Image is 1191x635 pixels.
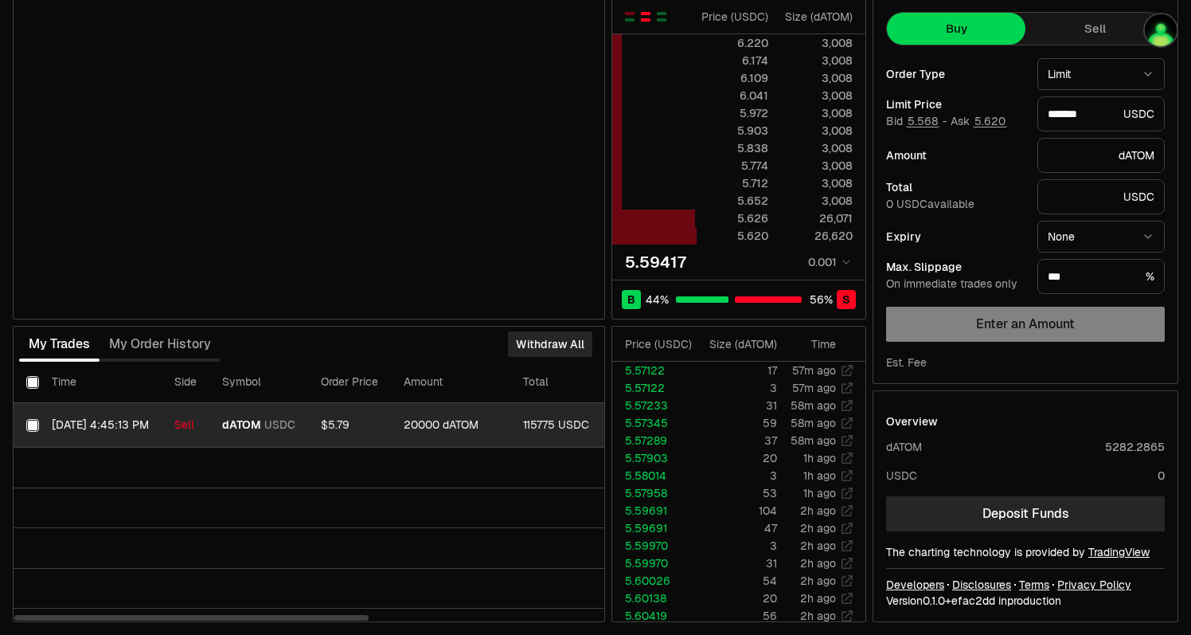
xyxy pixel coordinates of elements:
[694,572,778,590] td: 54
[625,336,693,352] div: Price ( USDC )
[886,182,1025,193] div: Total
[803,486,836,500] time: 1h ago
[782,9,853,25] div: Size ( dATOM )
[694,362,778,379] td: 17
[694,484,778,502] td: 53
[697,105,768,121] div: 5.972
[639,10,652,23] button: Show Sell Orders Only
[694,467,778,484] td: 3
[174,418,197,433] div: Sell
[886,99,1025,110] div: Limit Price
[612,519,694,537] td: 5.59691
[886,593,1165,609] div: Version 0.1.0 + in production
[1057,577,1131,593] a: Privacy Policy
[886,150,1025,161] div: Amount
[800,504,836,518] time: 2h ago
[694,537,778,555] td: 3
[1105,439,1165,455] div: 5282.2865
[19,328,100,360] button: My Trades
[26,376,39,389] button: Select all
[886,544,1165,560] div: The charting technology is provided by
[887,13,1025,45] button: Buy
[800,574,836,588] time: 2h ago
[694,607,778,625] td: 56
[886,197,974,211] span: 0 USDC available
[52,417,149,432] time: [DATE] 4:45:13 PM
[694,590,778,607] td: 20
[886,115,947,129] span: Bid -
[694,555,778,572] td: 31
[951,594,995,608] span: efac2dd0295ed2ec84e5ddeec8015c6aa6dda30b
[782,70,853,86] div: 3,008
[1037,96,1165,131] div: USDC
[1158,468,1165,484] div: 0
[612,537,694,555] td: 5.59970
[886,355,927,370] div: Est. Fee
[697,35,768,51] div: 6.220
[792,363,836,378] time: 57m ago
[791,433,836,448] time: 58m ago
[391,362,510,403] th: Amount
[1019,577,1049,593] a: Terms
[612,572,694,590] td: 5.60026
[612,362,694,379] td: 5.57122
[782,193,853,209] div: 3,008
[612,467,694,484] td: 5.58014
[612,432,694,449] td: 5.57289
[697,158,768,174] div: 5.774
[1143,13,1178,48] img: NMN
[886,439,922,455] div: dATOM
[612,379,694,397] td: 5.57122
[510,362,630,403] th: Total
[697,140,768,156] div: 5.838
[694,519,778,537] td: 47
[694,414,778,432] td: 59
[655,10,668,23] button: Show Buy Orders Only
[707,336,777,352] div: Size ( dATOM )
[612,590,694,607] td: 5.60138
[612,414,694,432] td: 5.57345
[1088,545,1150,559] a: TradingView
[886,468,917,484] div: USDC
[694,379,778,397] td: 3
[1025,13,1164,45] button: Sell
[800,521,836,535] time: 2h ago
[803,451,836,465] time: 1h ago
[1037,179,1165,214] div: USDC
[782,158,853,174] div: 3,008
[100,328,221,360] button: My Order History
[627,292,635,308] span: B
[1037,221,1165,253] button: None
[886,277,1025,292] div: On immediate trades only
[623,10,636,23] button: Show Buy and Sell Orders
[694,502,778,519] td: 104
[222,418,261,433] span: dATOM
[782,105,853,121] div: 3,008
[800,556,836,570] time: 2h ago
[1037,58,1165,90] button: Limit
[791,398,836,413] time: 58m ago
[697,88,768,104] div: 6.041
[886,496,1165,531] a: Deposit Funds
[803,468,836,483] time: 1h ago
[308,362,391,403] th: Order Price
[209,362,308,403] th: Symbol
[782,175,853,191] div: 3,008
[800,539,836,553] time: 2h ago
[26,419,39,432] button: Select row
[697,70,768,86] div: 6.109
[973,115,1007,127] button: 5.620
[800,591,836,606] time: 2h ago
[697,228,768,244] div: 5.620
[800,609,836,623] time: 2h ago
[697,175,768,191] div: 5.712
[886,577,944,593] a: Developers
[612,502,694,519] td: 5.59691
[886,231,1025,242] div: Expiry
[697,210,768,226] div: 5.626
[886,69,1025,80] div: Order Type
[508,331,592,357] button: Withdraw All
[264,418,295,433] span: USDC
[694,397,778,414] td: 31
[782,228,853,244] div: 26,620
